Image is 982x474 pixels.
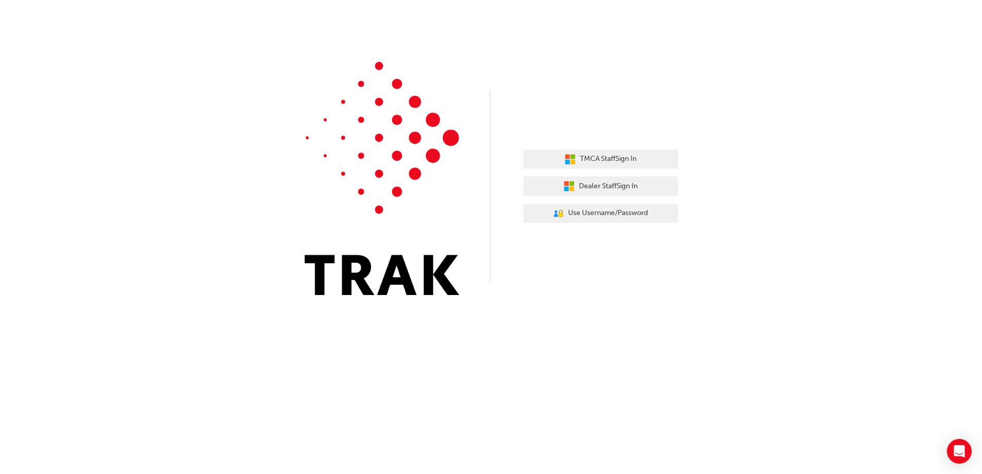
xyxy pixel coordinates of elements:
button: Use Username/Password [523,204,678,223]
span: Use Username/Password [568,207,648,219]
div: Open Intercom Messenger [947,439,972,464]
span: TMCA Staff Sign In [580,153,637,165]
button: TMCA StaffSign In [523,150,678,169]
button: Dealer StaffSign In [523,176,678,196]
img: Trak [305,62,459,295]
span: Dealer Staff Sign In [579,181,638,192]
